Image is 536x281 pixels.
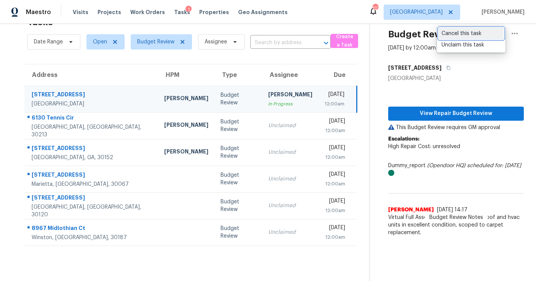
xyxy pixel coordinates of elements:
[221,225,256,240] div: Budget Review
[388,124,524,131] p: This Budget Review requires GM approval
[388,107,524,121] button: View Repair Budget Review
[388,44,436,52] div: [DATE] by 12:00am
[262,64,318,86] th: Assignee
[32,123,152,139] div: [GEOGRAPHIC_DATA], [GEOGRAPHIC_DATA], 30213
[32,91,152,100] div: [STREET_ADDRESS]
[467,163,521,168] i: scheduled for: [DATE]
[24,64,158,86] th: Address
[199,8,229,16] span: Properties
[388,144,460,149] span: High Repair Cost: unresolved
[221,118,256,133] div: Budget Review
[268,100,312,108] div: In Progress
[334,32,354,50] span: Create a Task
[32,194,152,203] div: [STREET_ADDRESS]
[250,37,309,49] input: Search by address
[27,18,53,26] h2: Tasks
[388,75,524,82] div: [GEOGRAPHIC_DATA]
[205,38,227,46] span: Assignee
[388,64,442,72] h5: [STREET_ADDRESS]
[321,38,331,48] button: Open
[325,91,344,100] div: [DATE]
[32,234,152,241] div: Winston, [GEOGRAPHIC_DATA], 30187
[26,8,51,16] span: Maestro
[268,202,312,209] div: Unclaimed
[98,8,121,16] span: Projects
[73,8,88,16] span: Visits
[268,91,312,100] div: [PERSON_NAME]
[32,100,152,108] div: [GEOGRAPHIC_DATA]
[325,224,345,233] div: [DATE]
[325,207,345,214] div: 12:00am
[268,122,312,129] div: Unclaimed
[221,198,256,213] div: Budget Review
[478,8,525,16] span: [PERSON_NAME]
[425,214,488,221] span: Budget Review Notes
[268,148,312,156] div: Unclaimed
[388,214,524,236] span: Virtual Full Assessment is completed. Roof and hvac units in excellent condition, scoped to carpe...
[388,206,434,214] span: [PERSON_NAME]
[325,117,345,127] div: [DATE]
[158,64,214,86] th: HPM
[394,109,518,118] span: View Repair Budget Review
[32,144,152,154] div: [STREET_ADDRESS]
[164,94,208,104] div: [PERSON_NAME]
[388,30,455,38] h2: Budget Review
[325,233,345,241] div: 12:00am
[318,64,357,86] th: Due
[325,144,345,153] div: [DATE]
[325,171,345,180] div: [DATE]
[32,180,152,188] div: Marietta, [GEOGRAPHIC_DATA], 30067
[437,207,467,212] span: [DATE] 14:17
[137,38,174,46] span: Budget Review
[442,41,501,49] div: Unclaim this task
[32,224,152,234] div: 8967 Midlothian Ct
[221,91,256,107] div: Budget Review
[32,154,152,161] div: [GEOGRAPHIC_DATA], GA, 30152
[164,121,208,131] div: [PERSON_NAME]
[93,38,107,46] span: Open
[32,203,152,219] div: [GEOGRAPHIC_DATA], [GEOGRAPHIC_DATA], 30120
[268,175,312,183] div: Unclaimed
[388,136,419,142] b: Escalations:
[221,171,256,187] div: Budget Review
[325,127,345,134] div: 12:00am
[238,8,288,16] span: Geo Assignments
[34,38,63,46] span: Date Range
[221,145,256,160] div: Budget Review
[442,30,501,37] div: Cancel this task
[325,180,345,188] div: 12:00am
[427,163,466,168] i: (Opendoor HQ)
[331,34,358,48] button: Create a Task
[32,114,152,123] div: 6130 Tennis Cir
[325,100,344,108] div: 12:00am
[325,197,345,207] div: [DATE]
[373,5,378,12] div: 127
[214,64,262,86] th: Type
[174,10,190,15] span: Tasks
[390,8,443,16] span: [GEOGRAPHIC_DATA]
[186,6,192,13] div: 1
[325,153,345,161] div: 12:00am
[388,162,524,177] div: Dummy_report
[164,148,208,157] div: [PERSON_NAME]
[32,171,152,180] div: [STREET_ADDRESS]
[130,8,165,16] span: Work Orders
[268,228,312,236] div: Unclaimed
